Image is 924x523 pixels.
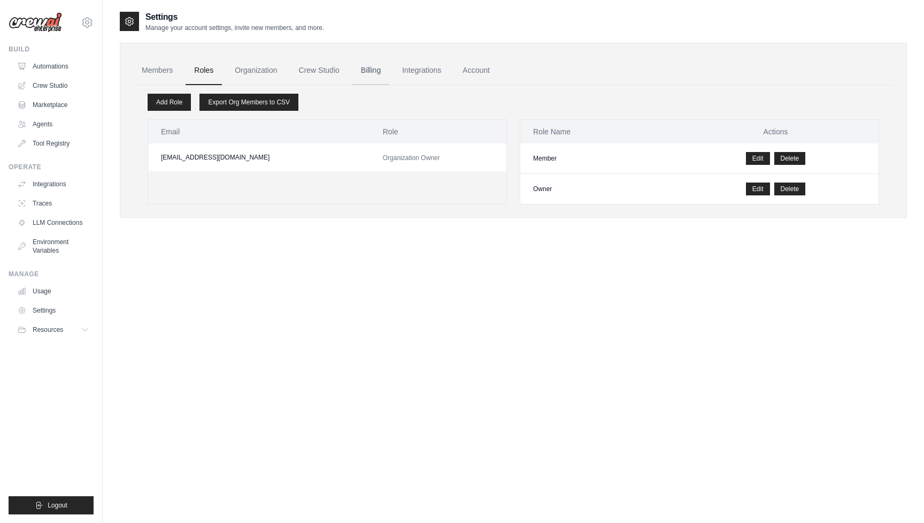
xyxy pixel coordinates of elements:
a: Integrations [394,56,450,85]
th: Role Name [520,120,673,143]
a: Add Role [148,94,191,111]
a: Marketplace [13,96,94,113]
a: Settings [13,302,94,319]
a: Traces [13,195,94,212]
a: Usage [13,283,94,300]
span: Resources [33,325,63,334]
a: Organization [226,56,286,85]
a: Billing [352,56,389,85]
a: Crew Studio [290,56,348,85]
div: Operate [9,163,94,171]
a: Agents [13,116,94,133]
a: LLM Connections [13,214,94,231]
a: Edit [746,152,770,165]
th: Role [370,120,506,143]
a: Crew Studio [13,77,94,94]
a: Account [454,56,498,85]
div: Manage [9,270,94,278]
span: Organization Owner [383,154,440,162]
div: Build [9,45,94,54]
button: Logout [9,496,94,514]
a: Roles [186,56,222,85]
a: Tool Registry [13,135,94,152]
th: Email [148,120,370,143]
img: Logo [9,12,62,33]
a: Export Org Members to CSV [199,94,298,111]
a: Members [133,56,181,85]
th: Actions [673,120,879,143]
button: Delete [774,183,806,195]
td: [EMAIL_ADDRESS][DOMAIN_NAME] [148,143,370,171]
td: Owner [520,174,673,204]
a: Automations [13,58,94,75]
a: Edit [746,183,770,195]
td: Member [520,143,673,174]
a: Integrations [13,176,94,193]
p: Manage your account settings, invite new members, and more. [145,24,324,32]
a: Environment Variables [13,233,94,259]
button: Delete [774,152,806,165]
button: Resources [13,321,94,338]
span: Logout [48,501,67,510]
h2: Settings [145,11,324,24]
